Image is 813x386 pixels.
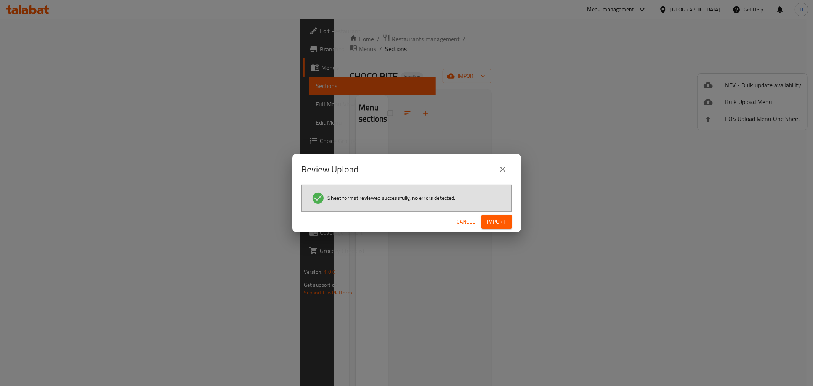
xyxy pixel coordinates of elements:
button: close [494,160,512,179]
span: Sheet format reviewed successfully, no errors detected. [328,194,455,202]
button: Cancel [454,215,478,229]
button: Import [481,215,512,229]
span: Import [487,217,506,227]
h2: Review Upload [301,163,359,175]
span: Cancel [457,217,475,227]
